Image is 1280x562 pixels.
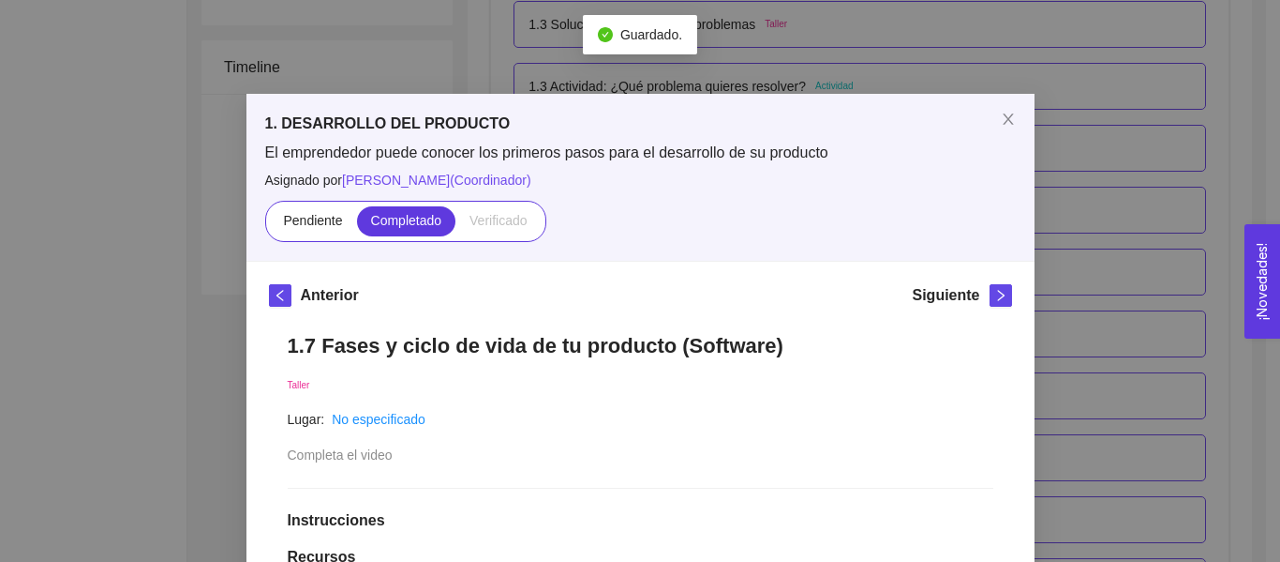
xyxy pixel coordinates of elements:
span: Verificado [469,213,527,228]
button: Open Feedback Widget [1244,224,1280,339]
span: Completa el video [288,448,393,463]
span: El emprendedor puede conocer los primeros pasos para el desarrollo de su producto [265,143,1016,163]
span: check-circle [598,27,613,42]
h1: Instrucciones [288,511,993,530]
button: left [269,284,291,307]
button: Close [982,94,1034,146]
span: close [1001,112,1016,127]
span: Guardado. [620,27,682,42]
span: Pendiente [283,213,342,228]
span: Completado [371,213,442,228]
span: right [990,289,1011,302]
span: left [270,289,290,302]
span: [PERSON_NAME] ( Coordinador ) [342,173,531,188]
span: Asignado por [265,170,1016,190]
a: No especificado [332,412,425,427]
h5: 1. DESARROLLO DEL PRODUCTO [265,113,1016,135]
span: Taller [288,380,310,390]
button: right [990,284,1012,307]
h1: 1.7 Fases y ciclo de vida de tu producto (Software) [288,333,993,358]
article: Lugar: [288,409,325,430]
h5: Siguiente [912,284,979,307]
h5: Anterior [301,284,359,307]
